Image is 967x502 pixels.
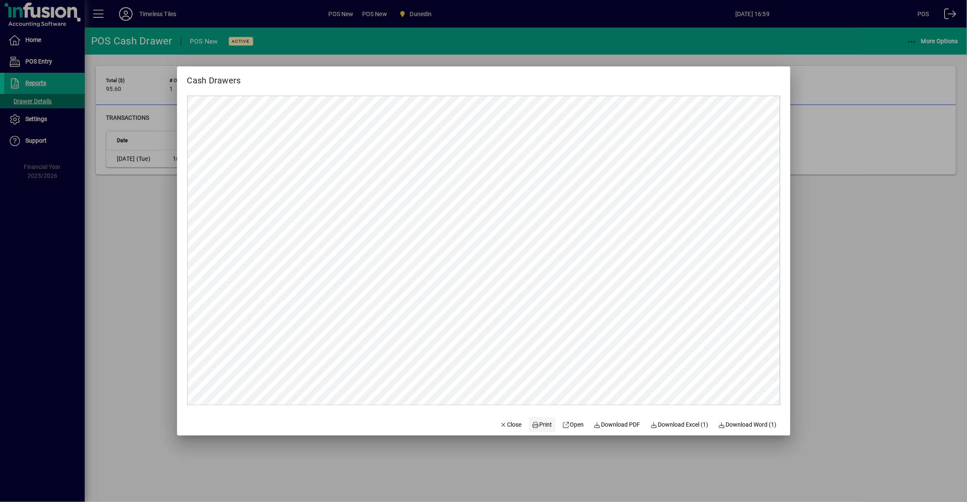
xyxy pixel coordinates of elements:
[562,420,584,429] span: Open
[532,420,552,429] span: Print
[594,420,640,429] span: Download PDF
[177,66,251,87] h2: Cash Drawers
[496,417,525,432] button: Close
[718,420,777,429] span: Download Word (1)
[651,420,709,429] span: Download Excel (1)
[715,417,780,432] button: Download Word (1)
[647,417,712,432] button: Download Excel (1)
[529,417,556,432] button: Print
[559,417,587,432] a: Open
[500,420,522,429] span: Close
[590,417,644,432] a: Download PDF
